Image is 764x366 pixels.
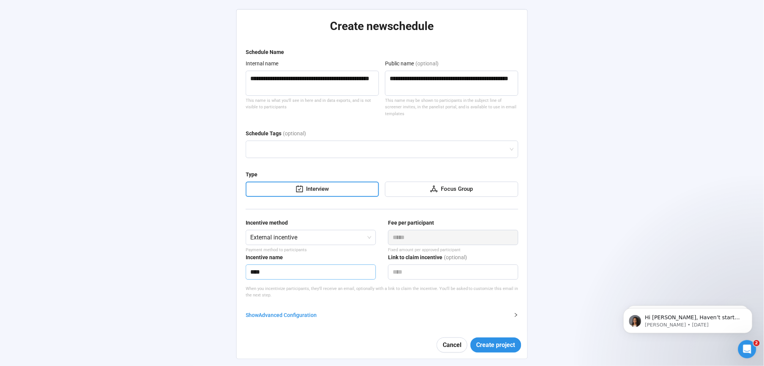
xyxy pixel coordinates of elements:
p: When you incentivize participants, they'll receive an email, optionally with a link to claim the ... [246,285,518,299]
div: (optional) [415,59,439,71]
div: Incentive name [246,253,283,261]
div: Schedule Tags [246,129,281,138]
p: Payment method to participants [246,247,376,253]
span: carry-out [296,185,303,193]
div: Fixed amount per approved participant [388,247,518,253]
button: Cancel [437,337,467,353]
h2: Create new schedule [246,19,518,33]
div: Fee per participant [388,219,434,227]
div: Show Advanced Configuration [246,311,509,319]
div: (optional) [444,253,467,265]
button: Create project [470,337,521,353]
div: This name may be shown to participants in the subject line of screener invites, in the panelist p... [385,97,518,117]
span: Cancel [443,340,461,350]
div: Link to claim incentive [388,253,442,261]
span: deployment-unit [430,185,438,193]
iframe: Intercom live chat [738,340,756,358]
div: Schedule Name [246,48,284,56]
div: Interview [303,185,329,194]
span: 2 [754,340,760,346]
span: External incentive [250,230,371,245]
div: Focus Group [438,185,473,194]
div: (optional) [283,129,306,141]
div: Public name [385,59,414,68]
div: This name is what you'll see in here and in data exports, and is not visible to participants [246,97,379,111]
div: ShowAdvanced Configuration [246,311,518,319]
div: Internal name [246,59,278,68]
span: Create project [477,340,515,350]
div: Incentive method [246,219,288,227]
iframe: Intercom notifications message [612,292,764,345]
div: Type [246,170,257,179]
span: right [514,313,518,317]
